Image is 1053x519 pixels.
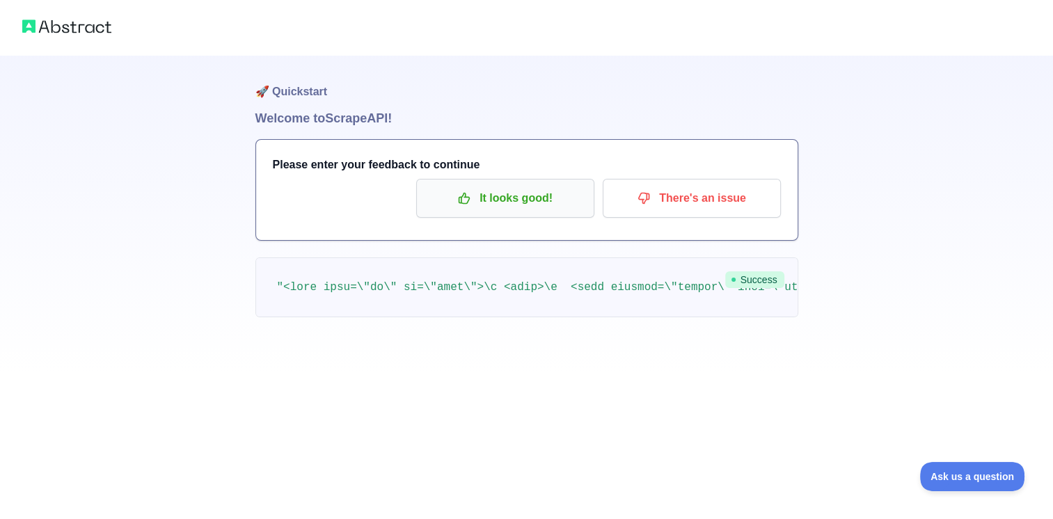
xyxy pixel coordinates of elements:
h3: Please enter your feedback to continue [273,157,781,173]
span: Success [725,271,784,288]
button: It looks good! [416,179,594,218]
p: There's an issue [613,186,770,210]
img: Abstract logo [22,17,111,36]
p: It looks good! [427,186,584,210]
h1: 🚀 Quickstart [255,56,798,109]
h1: Welcome to Scrape API! [255,109,798,128]
iframe: Toggle Customer Support [920,462,1025,491]
button: There's an issue [603,179,781,218]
